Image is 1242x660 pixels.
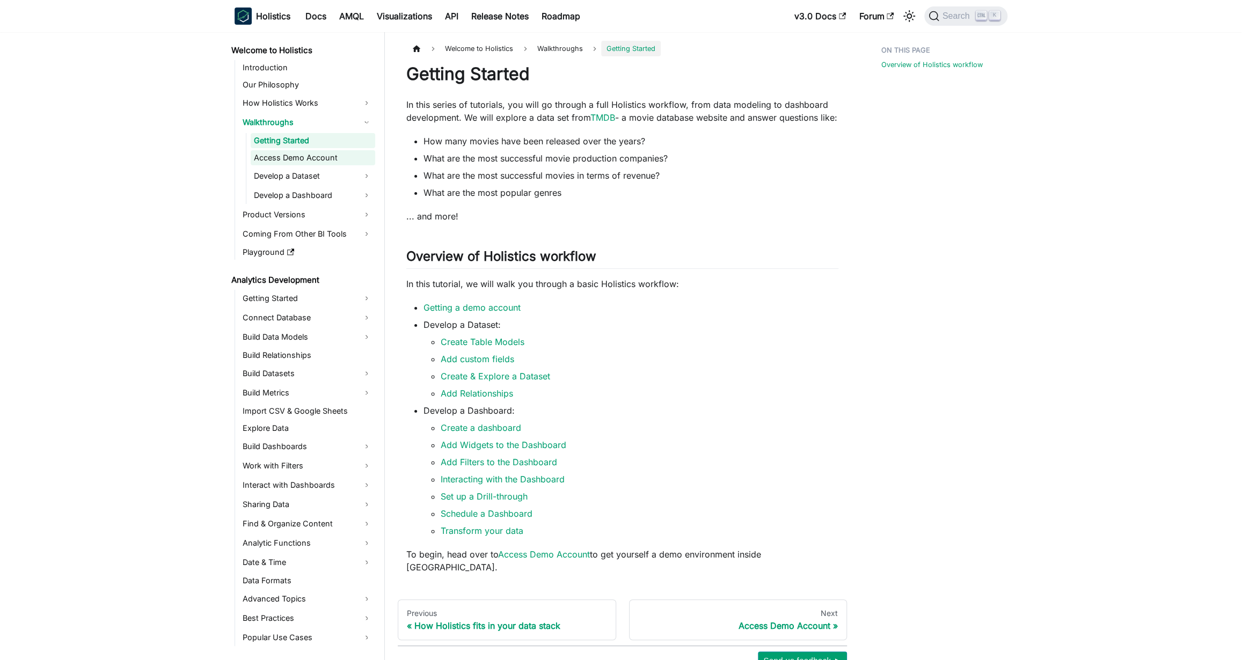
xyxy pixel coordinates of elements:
li: What are the most popular genres [423,186,838,199]
a: Find & Organize Content [239,515,375,532]
h2: Overview of Holistics workflow [406,248,838,269]
nav: Breadcrumbs [406,41,838,56]
a: Create Table Models [441,336,524,347]
a: Best Practices [239,610,375,627]
a: Docs [299,8,333,25]
a: Transform your data [441,525,523,536]
a: Introduction [239,60,375,75]
a: Add Filters to the Dashboard [441,457,557,467]
div: Previous [407,608,607,618]
div: Access Demo Account [638,620,838,631]
a: Our Philosophy [239,77,375,92]
button: Switch between dark and light mode (currently light mode) [901,8,918,25]
a: Access Demo Account [498,549,590,560]
p: In this tutorial, we will walk you through a basic Holistics workflow: [406,277,838,290]
li: Develop a Dataset: [423,318,838,400]
h1: Getting Started [406,63,838,85]
a: Develop a Dashboard [251,187,375,204]
p: In this series of tutorials, you will go through a full Holistics workflow, from data modeling to... [406,98,838,124]
a: Interacting with the Dashboard [441,474,565,485]
a: Playground [239,245,375,260]
a: PreviousHow Holistics fits in your data stack [398,599,616,640]
a: Work with Filters [239,457,375,474]
a: Explore Data [239,421,375,436]
a: Release Notes [465,8,535,25]
a: Connect Database [239,309,375,326]
a: Sharing Data [239,496,375,513]
span: Search [939,11,976,21]
a: v3.0 Docs [788,8,852,25]
a: Build Data Models [239,328,375,346]
a: Build Metrics [239,384,375,401]
a: Data Formats [239,573,375,588]
a: Add Relationships [441,388,513,399]
img: Holistics [235,8,252,25]
p: To begin, head over to to get yourself a demo environment inside [GEOGRAPHIC_DATA]. [406,548,838,574]
li: How many movies have been released over the years? [423,135,838,148]
li: What are the most successful movies in terms of revenue? [423,169,838,182]
a: Advanced Topics [239,590,375,607]
a: Roadmap [535,8,587,25]
span: Welcome to Holistics [440,41,518,56]
a: Getting Started [251,133,375,148]
a: Build Datasets [239,365,375,382]
a: Access Demo Account [251,150,375,165]
a: Popular Use Cases [239,629,375,646]
a: Walkthroughs [239,114,375,131]
a: Getting Started [239,290,375,307]
b: Holistics [256,10,290,23]
span: Walkthroughs [532,41,588,56]
li: Develop a Dashboard: [423,404,838,537]
p: ... and more! [406,210,838,223]
a: AMQL [333,8,370,25]
a: Date & Time [239,554,375,571]
a: Set up a Drill-through [441,491,528,502]
a: Overview of Holistics workflow [881,60,983,70]
a: How Holistics Works [239,94,375,112]
a: Welcome to Holistics [228,43,375,58]
a: Forum [852,8,900,25]
div: How Holistics fits in your data stack [407,620,607,631]
span: Getting Started [601,41,661,56]
nav: Docs pages [398,599,847,640]
a: Add custom fields [441,354,514,364]
a: Schedule a Dashboard [441,508,532,519]
a: Home page [406,41,427,56]
a: Coming From Other BI Tools [239,225,375,243]
a: Create a dashboard [441,422,521,433]
a: API [439,8,465,25]
button: Search (Ctrl+K) [924,6,1007,26]
a: NextAccess Demo Account [629,599,848,640]
a: Build Relationships [239,348,375,363]
a: Getting a demo account [423,302,521,313]
a: Visualizations [370,8,439,25]
a: Import CSV & Google Sheets [239,404,375,419]
a: Analytic Functions [239,534,375,552]
a: HolisticsHolistics [235,8,290,25]
a: Develop a Dataset [251,167,375,185]
a: Interact with Dashboards [239,476,375,494]
a: Analytics Development [228,273,375,288]
nav: Docs sidebar [224,32,385,660]
a: Add Widgets to the Dashboard [441,439,566,450]
a: Product Versions [239,206,375,223]
a: Create & Explore a Dataset [441,371,550,382]
a: TMDB [590,112,615,123]
kbd: K [989,11,1000,20]
a: Build Dashboards [239,438,375,455]
li: What are the most successful movie production companies? [423,152,838,165]
div: Next [638,608,838,618]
